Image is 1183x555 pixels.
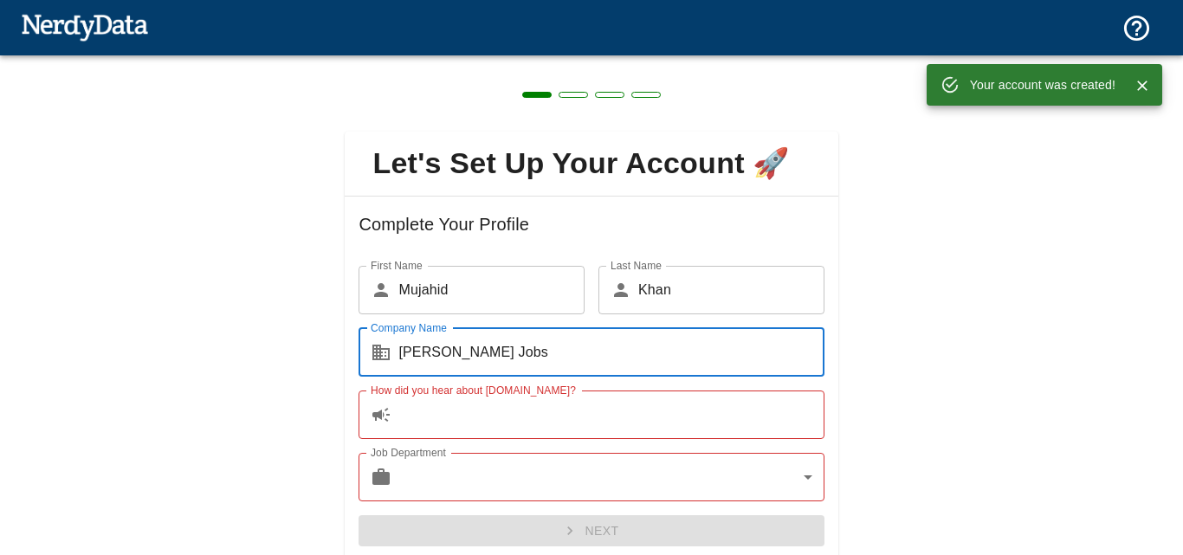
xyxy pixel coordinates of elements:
[1129,73,1155,99] button: Close
[359,210,824,266] h6: Complete Your Profile
[21,10,148,44] img: NerdyData.com
[359,145,824,182] span: Let's Set Up Your Account 🚀
[371,258,423,273] label: First Name
[371,383,576,397] label: How did you hear about [DOMAIN_NAME]?
[1111,3,1162,54] button: Support and Documentation
[611,258,662,273] label: Last Name
[371,445,446,460] label: Job Department
[970,69,1115,100] div: Your account was created!
[371,320,447,335] label: Company Name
